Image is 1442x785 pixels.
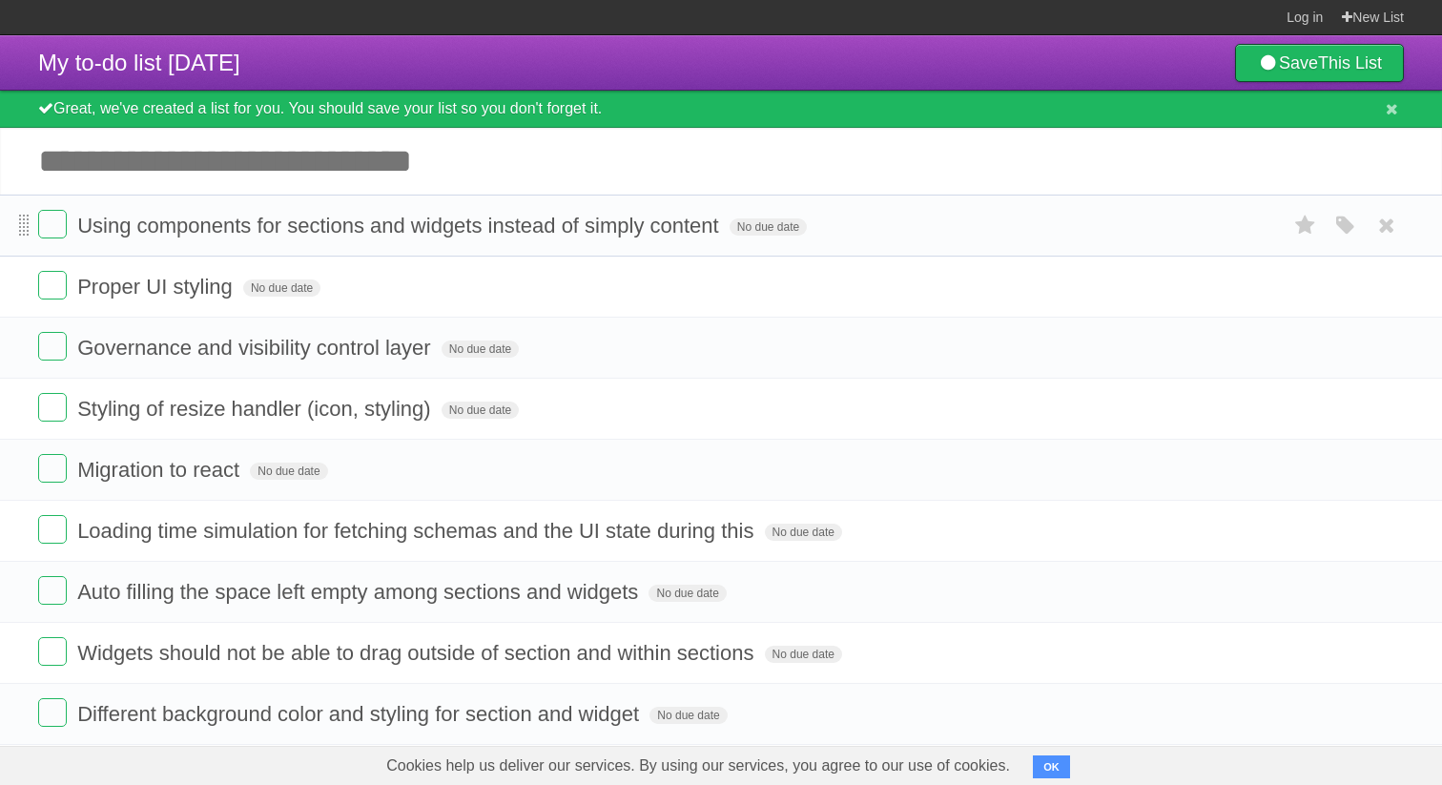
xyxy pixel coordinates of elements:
[367,747,1029,785] span: Cookies help us deliver our services. By using our services, you agree to our use of cookies.
[38,454,67,483] label: Done
[765,524,842,541] span: No due date
[243,279,320,297] span: No due date
[442,402,519,419] span: No due date
[38,515,67,544] label: Done
[38,393,67,422] label: Done
[77,397,436,421] span: Styling of resize handler (icon, styling)
[649,707,727,724] span: No due date
[77,580,643,604] span: Auto filling the space left empty among sections and widgets
[38,332,67,361] label: Done
[1287,210,1324,241] label: Star task
[38,50,240,75] span: My to-do list [DATE]
[1318,53,1382,72] b: This List
[250,463,327,480] span: No due date
[38,271,67,300] label: Done
[77,275,237,299] span: Proper UI styling
[38,637,67,666] label: Done
[77,519,758,543] span: Loading time simulation for fetching schemas and the UI state during this
[730,218,807,236] span: No due date
[765,646,842,663] span: No due date
[77,458,244,482] span: Migration to react
[442,341,519,358] span: No due date
[38,698,67,727] label: Done
[38,576,67,605] label: Done
[1033,755,1070,778] button: OK
[77,641,758,665] span: Widgets should not be able to drag outside of section and within sections
[1235,44,1404,82] a: SaveThis List
[77,336,436,360] span: Governance and visibility control layer
[77,214,724,238] span: Using components for sections and widgets instead of simply content
[38,210,67,238] label: Done
[77,702,644,726] span: Different background color and styling for section and widget
[649,585,726,602] span: No due date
